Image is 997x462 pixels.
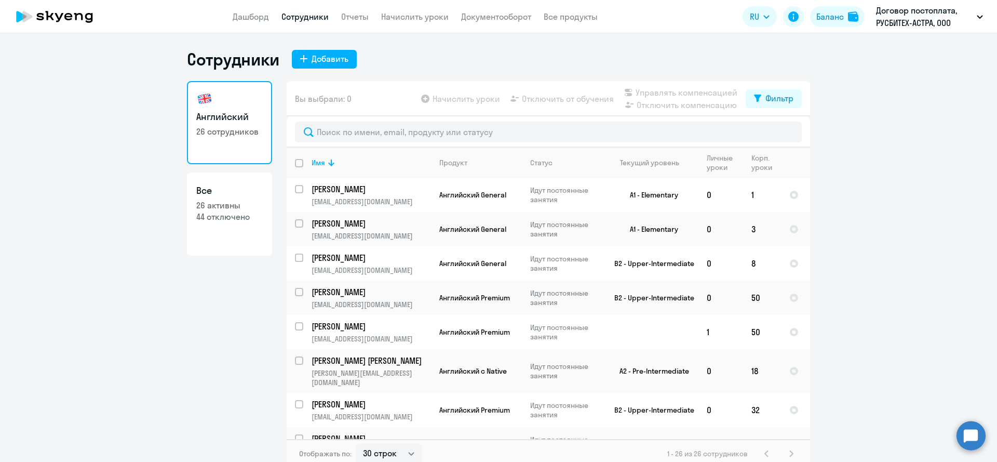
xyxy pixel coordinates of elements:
td: 0 [698,349,743,393]
p: [PERSON_NAME] [312,399,429,410]
button: RU [743,6,777,27]
span: Английский General [439,225,506,234]
td: 1 [698,315,743,349]
p: Идут постоянные занятия [530,220,601,239]
td: A2 - Pre-Intermediate [602,427,698,461]
a: [PERSON_NAME] [312,433,430,444]
button: Фильтр [746,89,802,108]
div: Личные уроки [707,153,743,172]
td: 50 [743,281,781,315]
a: Документооборот [461,11,531,22]
span: Отображать по: [299,449,352,458]
div: Текущий уровень [610,158,698,167]
td: A1 - Elementary [602,178,698,212]
a: [PERSON_NAME] [PERSON_NAME] [312,355,430,366]
span: Английский Premium [439,405,510,415]
td: B2 - Upper-Intermediate [602,393,698,427]
a: [PERSON_NAME] [312,286,430,298]
a: Отчеты [341,11,369,22]
a: Все продукты [544,11,598,22]
td: 0 [698,393,743,427]
a: Начислить уроки [381,11,449,22]
p: Идут постоянные занятия [530,254,601,273]
td: 50 [743,315,781,349]
button: Добавить [292,50,357,69]
div: Корп. уроки [751,153,780,172]
div: Статус [530,158,601,167]
td: A1 - Elementary [602,212,698,246]
div: Корп. уроки [751,153,774,172]
h1: Сотрудники [187,49,279,70]
a: [PERSON_NAME] [312,399,430,410]
p: Идут постоянные занятия [530,401,601,419]
p: Идут постоянные занятия [530,435,601,454]
p: Идут постоянные занятия [530,186,601,204]
h3: Все [196,184,263,197]
p: [PERSON_NAME] [312,321,429,332]
div: Добавить [312,52,348,65]
p: [PERSON_NAME] [312,218,429,229]
td: 0 [698,427,743,461]
a: Балансbalance [810,6,865,27]
div: Имя [312,158,430,167]
td: 0 [698,246,743,281]
td: 1 [743,427,781,461]
td: 18 [743,349,781,393]
td: B2 - Upper-Intermediate [602,281,698,315]
p: [PERSON_NAME] [312,433,429,444]
p: [PERSON_NAME] [312,252,429,263]
img: balance [848,11,858,22]
a: [PERSON_NAME] [312,252,430,263]
p: [PERSON_NAME] [PERSON_NAME] [312,355,429,366]
td: 1 [743,178,781,212]
p: [EMAIL_ADDRESS][DOMAIN_NAME] [312,334,430,344]
p: [EMAIL_ADDRESS][DOMAIN_NAME] [312,300,430,309]
td: 0 [698,212,743,246]
p: [PERSON_NAME] [312,286,429,298]
p: Договор постоплата, РУСБИТЕХ-АСТРА, ООО [876,4,973,29]
input: Поиск по имени, email, продукту или статусу [295,122,802,142]
div: Имя [312,158,325,167]
p: [PERSON_NAME] [312,183,429,195]
div: Продукт [439,158,467,167]
a: Все26 активны44 отключено [187,173,272,256]
p: [PERSON_NAME][EMAIL_ADDRESS][DOMAIN_NAME] [312,368,430,387]
p: [EMAIL_ADDRESS][DOMAIN_NAME] [312,231,430,241]
div: Фильтр [765,92,793,104]
td: 0 [698,281,743,315]
img: english [196,90,213,107]
p: 26 сотрудников [196,126,263,137]
p: [EMAIL_ADDRESS][DOMAIN_NAME] [312,197,430,206]
td: 8 [743,246,781,281]
a: Сотрудники [281,11,329,22]
p: 44 отключено [196,211,263,222]
td: B2 - Upper-Intermediate [602,246,698,281]
td: 0 [698,178,743,212]
div: Текущий уровень [620,158,679,167]
p: 26 активны [196,200,263,211]
p: [EMAIL_ADDRESS][DOMAIN_NAME] [312,266,430,275]
span: Английский Premium [439,293,510,302]
span: 1 - 26 из 26 сотрудников [667,449,748,458]
h3: Английский [196,110,263,124]
span: Вы выбрали: 0 [295,93,352,105]
div: Продукт [439,158,521,167]
div: Личные уроки [707,153,736,172]
span: Английский с Native [439,366,507,376]
td: A2 - Pre-Intermediate [602,349,698,393]
span: Английский General [439,190,506,200]
span: Английский General [439,259,506,268]
a: [PERSON_NAME] [312,321,430,332]
div: Статус [530,158,553,167]
span: RU [750,10,759,23]
button: Договор постоплата, РУСБИТЕХ-АСТРА, ООО [871,4,988,29]
a: Английский26 сотрудников [187,81,272,164]
p: [EMAIL_ADDRESS][DOMAIN_NAME] [312,412,430,421]
span: Английский Premium [439,327,510,337]
td: 3 [743,212,781,246]
a: [PERSON_NAME] [312,183,430,195]
p: Идут постоянные занятия [530,323,601,341]
p: Идут постоянные занятия [530,288,601,307]
a: Дашборд [233,11,269,22]
p: Идут постоянные занятия [530,362,601,380]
